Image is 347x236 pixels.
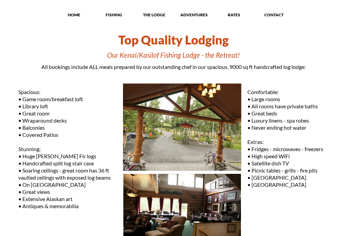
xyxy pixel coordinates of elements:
p: • Game room/breakfast loft [18,95,118,103]
p: Spacious: [18,88,118,95]
p: • Covered Patios [18,131,118,138]
p: • [GEOGRAPHIC_DATA] [247,174,329,181]
p: • Huge [PERSON_NAME] Fir logs [18,152,118,160]
p: • Luxury linens - spa robes [247,117,329,124]
p: HOME [55,12,94,18]
img: Entry to our Alaskan fishing lodge [123,83,242,171]
p: • Picnic tables - grills - fire pits [247,167,329,174]
p: • [GEOGRAPHIC_DATA] [247,181,329,188]
p: RATES [215,12,253,18]
p: Stunning: [18,145,118,152]
p: • Never ending hot water [247,124,329,131]
p: • Satellite dish TV [247,160,329,167]
p: • Great room [18,110,118,117]
p: All bookings include ALL meals prepared by our outstanding chef in our spacious, 9000 sq ft handc... [11,63,336,70]
p: ADVENTURES [175,12,213,18]
p: • Fridges - microwaves - freezers [247,145,329,152]
p: • Extensive Alaskan art [18,195,118,202]
h1: Our Kenai/Kasilof Fishing Lodge - the Retreat! [11,49,336,60]
p: Extras: [247,138,329,145]
p: • On [GEOGRAPHIC_DATA] [18,181,118,188]
p: • All rooms have private baths [247,103,329,110]
p: • Soaring ceilings - great room has 36 ft vaulted ceilings with exposed log beams [18,167,118,181]
p: • Large rooms [247,95,329,103]
p: FISHING [95,12,134,18]
p: • Great beds [247,110,329,117]
p: • Balconies [18,124,118,131]
p: • Wraparound decks [18,117,118,124]
p: • High speed WiFi [247,152,329,160]
p: • Antiques & memorabilia [18,202,118,210]
p: • Handcrafted split log stair case [18,160,118,167]
p: CONTACT [254,12,293,18]
h1: Top Quality Lodging [11,30,336,49]
p: Comfortable: [247,88,329,95]
p: • Library loft [18,103,118,110]
p: THE LODGE [135,12,173,18]
p: • Great views [18,188,118,195]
